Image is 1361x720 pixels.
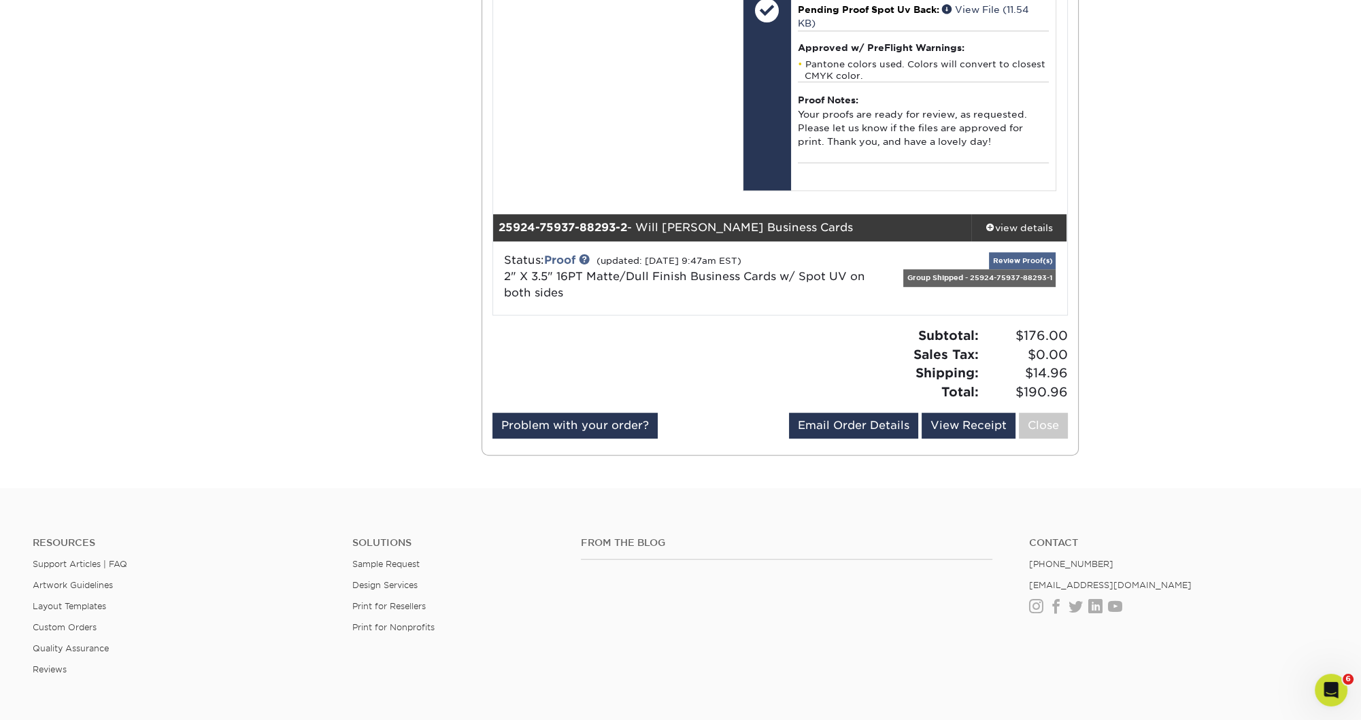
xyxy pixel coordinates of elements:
iframe: Intercom live chat [1315,674,1347,706]
a: Sample Request [352,559,420,569]
strong: Shipping: [915,365,979,380]
a: Contact [1029,537,1328,549]
a: Email Order Details [789,413,918,439]
a: Design Services [352,580,418,590]
a: Support Articles | FAQ [33,559,127,569]
a: 2" X 3.5" 16PT Matte/Dull Finish Business Cards w/ Spot UV on both sides [504,270,865,299]
li: Pantone colors used. Colors will convert to closest CMYK color. [798,58,1049,82]
div: view details [971,221,1067,235]
a: Layout Templates [33,601,106,611]
div: - Will [PERSON_NAME] Business Cards [493,214,971,241]
strong: Total: [941,384,979,399]
span: $190.96 [983,383,1068,402]
span: $176.00 [983,326,1068,345]
a: View Receipt [922,413,1015,439]
a: view details [971,214,1067,241]
h4: Resources [33,537,332,549]
h4: Solutions [352,537,560,549]
a: [EMAIL_ADDRESS][DOMAIN_NAME] [1029,580,1192,590]
strong: Subtotal: [918,328,979,343]
h4: Approved w/ PreFlight Warnings: [798,42,1049,53]
div: Status: [494,252,875,301]
span: Pending Proof Spot Uv Back: [798,4,939,15]
a: Print for Nonprofits [352,622,435,632]
small: (updated: [DATE] 9:47am EST) [597,256,741,266]
strong: Proof Notes: [798,95,858,105]
a: Proof [544,254,575,267]
a: Print for Resellers [352,601,426,611]
strong: Sales Tax: [913,347,979,362]
a: Close [1019,413,1068,439]
span: 6 [1343,674,1354,685]
a: Problem with your order? [492,413,658,439]
strong: 25924-75937-88293-2 [499,221,627,234]
a: Review Proof(s) [989,252,1056,269]
h4: From the Blog [581,537,992,549]
div: Group Shipped - 25924-75937-88293-1 [903,269,1056,286]
a: Artwork Guidelines [33,580,113,590]
span: $14.96 [983,364,1068,383]
a: [PHONE_NUMBER] [1029,559,1113,569]
div: Your proofs are ready for review, as requested. Please let us know if the files are approved for ... [798,82,1049,162]
span: $0.00 [983,345,1068,364]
